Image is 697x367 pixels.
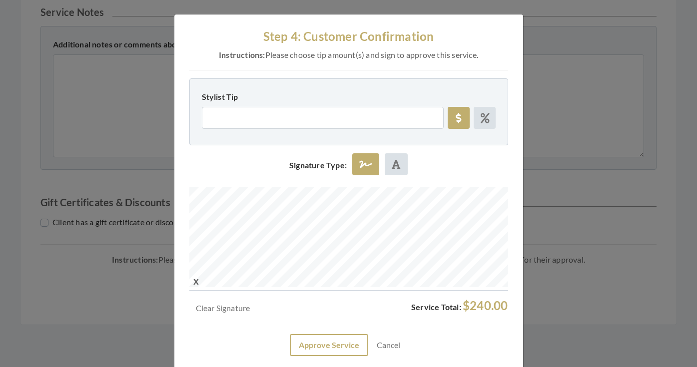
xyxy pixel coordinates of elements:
strong: Instructions: [219,50,265,59]
span: Service Total: [411,302,461,312]
a: Clear Signature [189,299,257,322]
h3: Step 4: Customer Confirmation [189,29,508,44]
label: Stylist Tip [202,91,238,103]
p: Please choose tip amount(s) and sign to approve this service. [189,48,508,62]
span: $240.00 [463,298,508,313]
label: Signature Type: [289,159,347,171]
